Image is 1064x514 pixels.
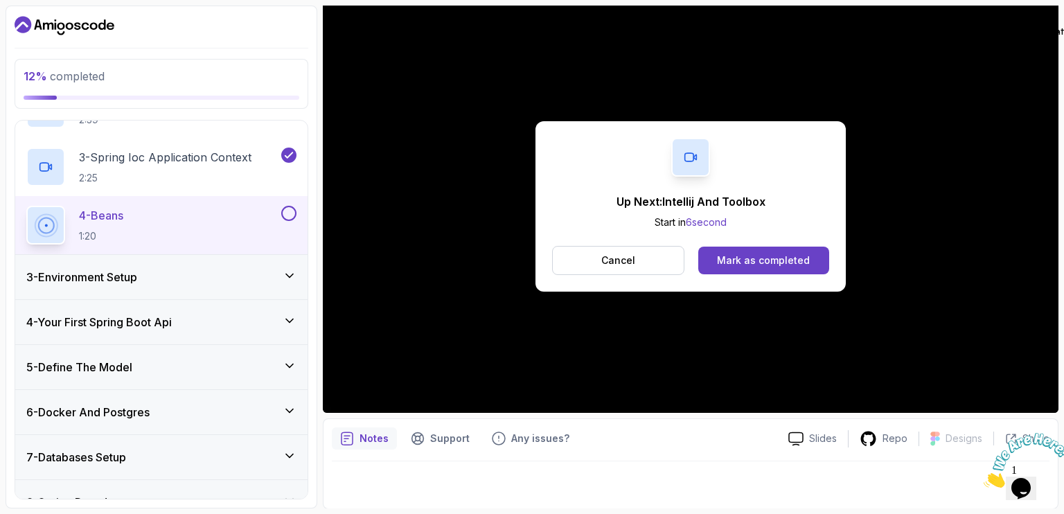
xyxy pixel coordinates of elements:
p: Designs [946,432,982,445]
p: Any issues? [511,432,569,445]
span: 6 second [686,216,727,228]
button: 5-Define The Model [15,345,308,389]
a: Slides [777,432,848,446]
button: Feedback button [484,427,578,450]
p: Slides [809,432,837,445]
button: Support button [402,427,478,450]
h3: 6 - Docker And Postgres [26,404,150,420]
p: 1:20 [79,229,123,243]
h3: 7 - Databases Setup [26,449,126,466]
button: 4-Your First Spring Boot Api [15,300,308,344]
div: Mark as completed [717,254,810,267]
span: 12 % [24,69,47,83]
button: 7-Databases Setup [15,435,308,479]
h3: 3 - Environment Setup [26,269,137,285]
img: Chat attention grabber [6,6,91,60]
span: completed [24,69,105,83]
button: notes button [332,427,397,450]
p: Cancel [601,254,635,267]
button: Mark as completed [698,247,829,274]
h3: 4 - Your First Spring Boot Api [26,314,172,330]
button: 4-Beans1:20 [26,206,296,245]
p: Repo [883,432,907,445]
iframe: chat widget [978,427,1064,493]
p: Support [430,432,470,445]
p: 2:25 [79,171,251,185]
button: 3-Environment Setup [15,255,308,299]
button: 6-Docker And Postgres [15,390,308,434]
p: Start in [617,215,765,229]
a: Dashboard [15,15,114,37]
span: 1 [6,6,11,17]
p: Notes [360,432,389,445]
a: Repo [849,430,919,447]
p: 3 - Spring Ioc Application Context [79,149,251,166]
p: Up Next: Intellij And Toolbox [617,193,765,210]
p: 4 - Beans [79,207,123,224]
h3: 5 - Define The Model [26,359,132,375]
button: Cancel [552,246,684,275]
h3: 8 - Spring Data Jpa [26,494,121,511]
button: 3-Spring Ioc Application Context2:25 [26,148,296,186]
